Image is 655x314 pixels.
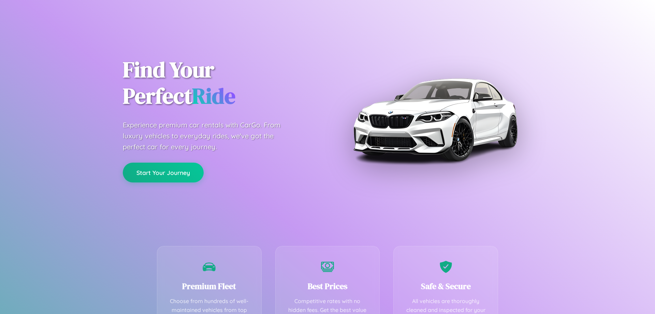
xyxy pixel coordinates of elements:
[350,34,520,205] img: Premium BMW car rental vehicle
[192,81,235,111] span: Ride
[168,281,251,292] h3: Premium Fleet
[286,281,369,292] h3: Best Prices
[404,281,487,292] h3: Safe & Secure
[123,163,204,182] button: Start Your Journey
[123,57,317,109] h1: Find Your Perfect
[123,120,293,152] p: Experience premium car rentals with CarGo. From luxury vehicles to everyday rides, we've got the ...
